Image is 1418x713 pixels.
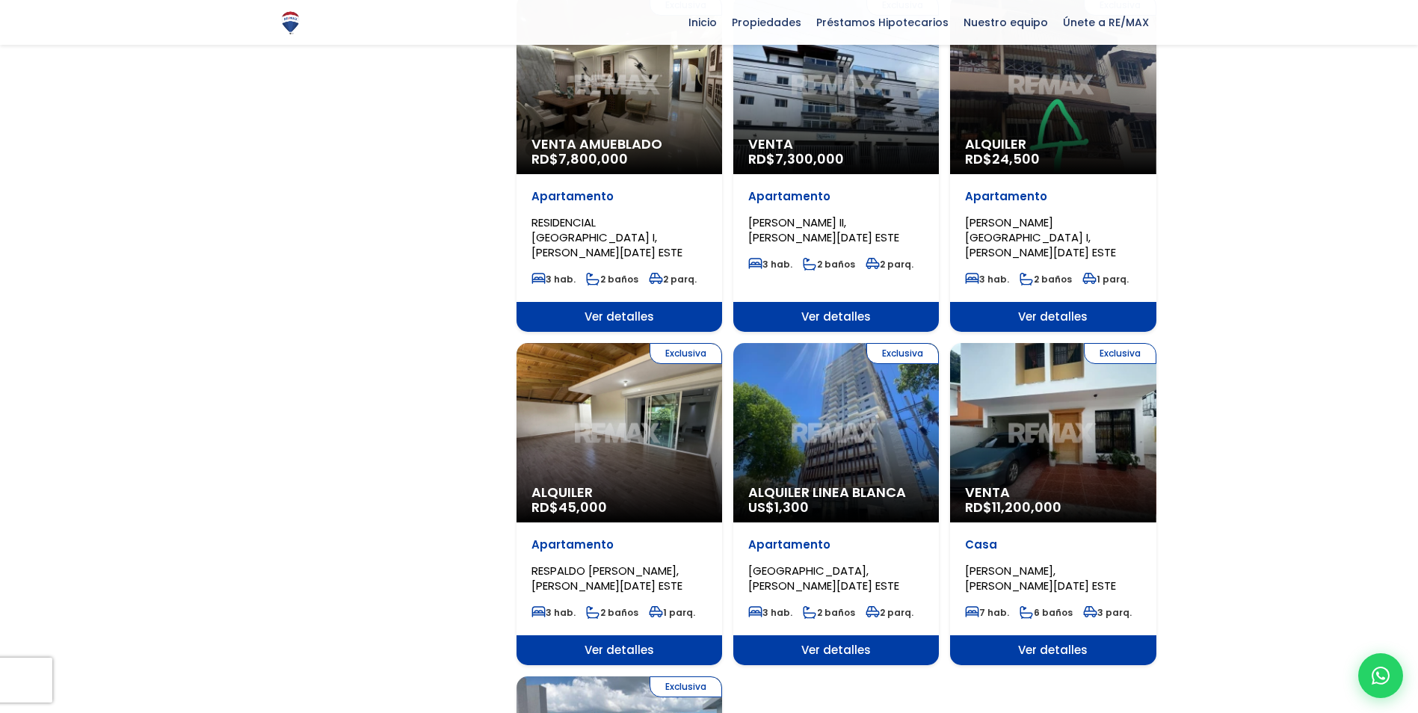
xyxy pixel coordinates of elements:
span: RD$ [748,149,844,168]
span: Alquiler [531,485,707,500]
span: 1 parq. [649,606,695,619]
span: RD$ [531,149,628,168]
span: [PERSON_NAME][GEOGRAPHIC_DATA] I, [PERSON_NAME][DATE] ESTE [965,214,1116,260]
span: [PERSON_NAME], [PERSON_NAME][DATE] ESTE [965,563,1116,593]
span: Inicio [681,11,724,34]
span: 2 baños [803,606,855,619]
p: Apartamento [748,537,924,552]
p: Casa [965,537,1141,552]
p: Apartamento [531,189,707,204]
span: Exclusiva [650,676,722,697]
span: 2 baños [803,258,855,271]
span: Ver detalles [733,302,939,332]
span: 1,300 [774,498,809,516]
span: [PERSON_NAME] II, [PERSON_NAME][DATE] ESTE [748,214,899,245]
span: 3 parq. [1083,606,1132,619]
span: Ver detalles [733,635,939,665]
span: Venta [748,137,924,152]
span: 3 hab. [531,606,576,619]
p: Apartamento [965,189,1141,204]
span: Venta Amueblado [531,137,707,152]
span: 11,200,000 [992,498,1061,516]
span: 7,300,000 [775,149,844,168]
span: Únete a RE/MAX [1055,11,1156,34]
p: Apartamento [531,537,707,552]
span: Propiedades [724,11,809,34]
a: Exclusiva Alquiler Linea Blanca US$1,300 Apartamento [GEOGRAPHIC_DATA], [PERSON_NAME][DATE] ESTE ... [733,343,939,665]
span: US$ [748,498,809,516]
span: 3 hab. [748,606,792,619]
span: 2 baños [1020,273,1072,285]
span: 7 hab. [965,606,1009,619]
p: Apartamento [748,189,924,204]
span: Ver detalles [950,635,1156,665]
span: Exclusiva [1084,343,1156,364]
span: [GEOGRAPHIC_DATA], [PERSON_NAME][DATE] ESTE [748,563,899,593]
span: RD$ [965,498,1061,516]
span: Venta [965,485,1141,500]
span: 2 baños [586,273,638,285]
span: Alquiler [965,137,1141,152]
span: 2 parq. [866,606,913,619]
span: 3 hab. [748,258,792,271]
span: Ver detalles [517,635,722,665]
span: Ver detalles [950,302,1156,332]
span: 2 parq. [649,273,697,285]
span: 2 parq. [866,258,913,271]
span: RD$ [965,149,1040,168]
span: Exclusiva [650,343,722,364]
span: 24,500 [992,149,1040,168]
span: RESPALDO [PERSON_NAME], [PERSON_NAME][DATE] ESTE [531,563,682,593]
span: RESIDENCIAL [GEOGRAPHIC_DATA] I, [PERSON_NAME][DATE] ESTE [531,214,682,260]
span: 6 baños [1020,606,1073,619]
span: Nuestro equipo [956,11,1055,34]
img: Logo de REMAX [277,10,303,36]
span: Exclusiva [866,343,939,364]
span: 2 baños [586,606,638,619]
span: RD$ [531,498,607,516]
span: Alquiler Linea Blanca [748,485,924,500]
span: 1 parq. [1082,273,1129,285]
a: Exclusiva Alquiler RD$45,000 Apartamento RESPALDO [PERSON_NAME], [PERSON_NAME][DATE] ESTE 3 hab. ... [517,343,722,665]
span: Préstamos Hipotecarios [809,11,956,34]
a: Exclusiva Venta RD$11,200,000 Casa [PERSON_NAME], [PERSON_NAME][DATE] ESTE 7 hab. 6 baños 3 parq.... [950,343,1156,665]
span: 3 hab. [965,273,1009,285]
span: Ver detalles [517,302,722,332]
span: 7,800,000 [558,149,628,168]
span: 45,000 [558,498,607,516]
span: 3 hab. [531,273,576,285]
